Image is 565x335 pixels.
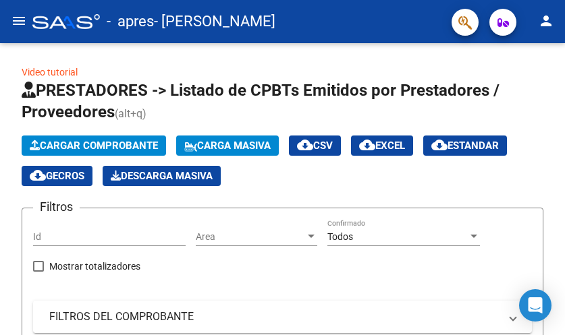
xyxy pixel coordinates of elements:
span: Todos [327,231,353,242]
mat-expansion-panel-header: FILTROS DEL COMPROBANTE [33,301,532,333]
mat-icon: cloud_download [431,137,448,153]
div: Open Intercom Messenger [519,289,551,322]
button: Estandar [423,135,507,156]
span: Cargar Comprobante [30,140,158,152]
span: Descarga Masiva [111,170,213,182]
span: Gecros [30,170,84,182]
span: Mostrar totalizadores [49,258,140,274]
span: EXCEL [359,140,405,152]
span: Area [196,231,305,243]
h3: Filtros [33,197,80,216]
mat-panel-title: FILTROS DEL COMPROBANTE [49,309,500,324]
span: - apres [107,7,154,36]
button: Descarga Masiva [103,166,221,186]
button: Gecros [22,166,92,186]
mat-icon: person [538,13,554,29]
a: Video tutorial [22,67,78,78]
mat-icon: cloud_download [359,137,375,153]
span: Estandar [431,140,499,152]
mat-icon: menu [11,13,27,29]
span: (alt+q) [115,107,146,120]
button: Carga Masiva [176,135,279,156]
span: Carga Masiva [184,140,271,152]
button: CSV [289,135,341,156]
mat-icon: cloud_download [30,167,46,183]
span: PRESTADORES -> Listado de CPBTs Emitidos por Prestadores / Proveedores [22,81,500,121]
button: EXCEL [351,135,413,156]
app-download-masive: Descarga masiva de comprobantes (adjuntos) [103,166,221,186]
span: - [PERSON_NAME] [154,7,275,36]
mat-icon: cloud_download [297,137,313,153]
button: Cargar Comprobante [22,135,166,156]
span: CSV [297,140,333,152]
